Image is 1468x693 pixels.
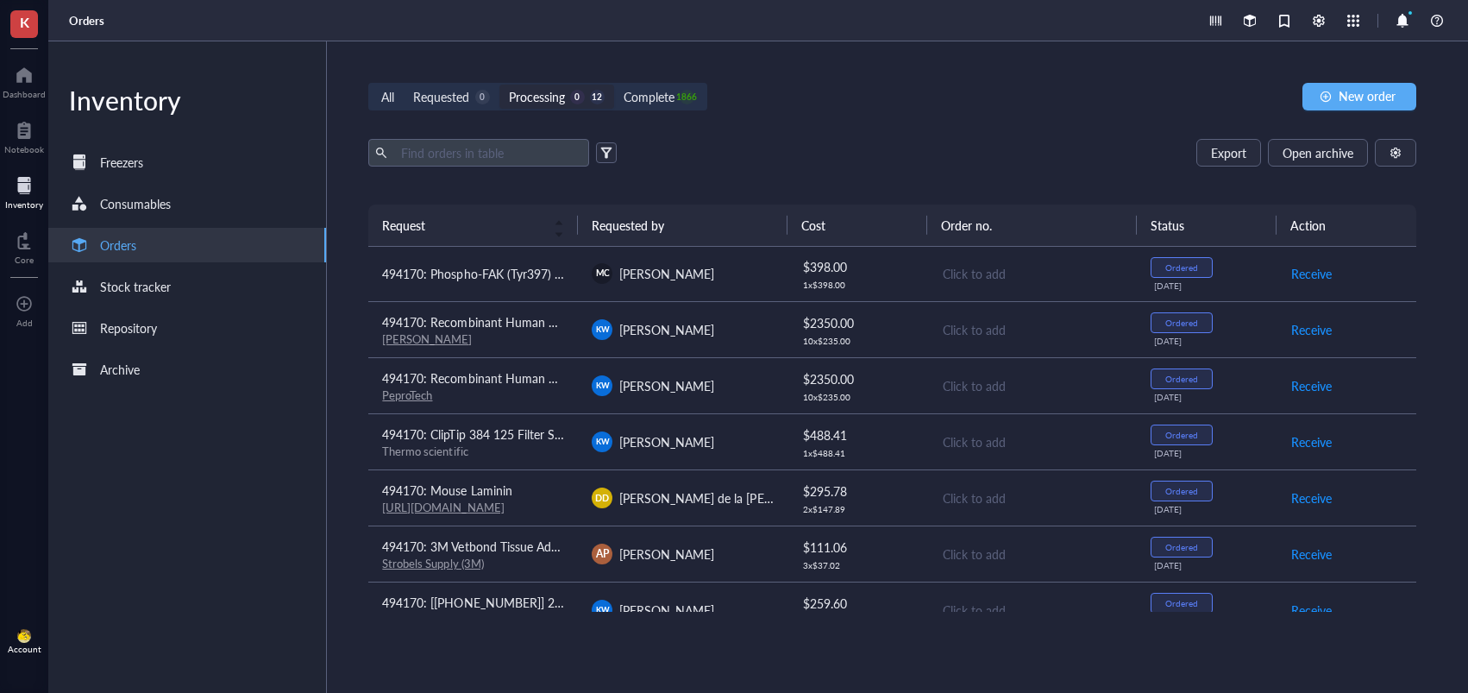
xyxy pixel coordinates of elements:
a: Notebook [4,117,44,154]
a: PeproTech [382,387,432,403]
div: Notebook [4,144,44,154]
button: Export [1196,139,1261,167]
div: Add [16,318,33,328]
span: 494170: ClipTip 384 125 Filter Sterile [382,425,580,443]
div: Click to add [943,545,1123,564]
button: Receive [1290,372,1333,400]
div: 10 x $ 235.00 [803,392,913,402]
span: Receive [1291,545,1332,564]
div: 2 x $ 147.89 [803,504,913,514]
div: 12 [590,90,605,104]
div: Processing [509,87,565,106]
th: Request [368,205,578,246]
a: Repository [48,311,326,345]
div: 3 x $ 37.02 [803,560,913,570]
span: [PERSON_NAME] [619,545,714,563]
div: Click to add [943,264,1123,283]
span: Receive [1291,376,1332,395]
div: 1 x $ 398.00 [803,280,913,290]
div: Complete [624,87,674,106]
div: $ 2350.00 [803,313,913,332]
div: 0 [475,90,490,104]
span: [PERSON_NAME] [619,377,714,394]
div: [DATE] [1154,336,1263,346]
button: Open archive [1268,139,1368,167]
div: Ordered [1165,598,1198,608]
span: 494170: Phospho-FAK (Tyr397) (D20B1) Rabbit mAb (for Dani) [382,265,720,282]
div: Ordered [1165,374,1198,384]
span: 494170: 3M Vetbond Tissue Adhesive, 1469SB, 0.1 oz (3 mL) [382,538,707,555]
div: $ 259.60 [803,594,913,613]
th: Order no. [927,205,1137,246]
a: Strobels Supply (3M) [382,555,483,571]
div: $ 398.00 [803,257,913,276]
div: Orders [100,236,136,255]
button: Receive [1290,428,1333,456]
div: Ordered [1165,318,1198,328]
span: 494170: Mouse Laminin [382,482,511,499]
span: K [20,11,29,33]
span: Open archive [1283,146,1353,160]
div: Archive [100,360,140,379]
input: Find orders in table [394,140,582,166]
div: All [381,87,394,106]
button: Receive [1290,540,1333,568]
th: Requested by [578,205,787,246]
div: 1866 [680,90,694,104]
div: [DATE] [1154,448,1263,458]
th: Action [1277,205,1416,246]
div: 10 x $ 235.00 [803,336,913,346]
span: Receive [1291,488,1332,507]
a: Orders [48,228,326,262]
div: Click to add [943,376,1123,395]
button: Receive [1290,260,1333,287]
span: DD [595,491,609,505]
span: 494170: Recombinant Human PDGF-AA [382,369,599,387]
div: Stock tracker [100,277,171,296]
span: Receive [1291,320,1332,339]
span: [PERSON_NAME] [619,265,714,282]
td: Click to add [927,357,1137,413]
button: Receive [1290,484,1333,512]
span: AP [596,546,609,562]
span: Receive [1291,432,1332,451]
a: Consumables [48,186,326,221]
div: $ 295.78 [803,482,913,501]
div: Requested [413,87,469,106]
button: Receive [1290,596,1333,624]
div: Thermo scientific [382,444,564,459]
td: Click to add [927,413,1137,469]
div: Account [8,644,41,654]
div: Inventory [5,199,43,210]
span: Receive [1291,264,1332,283]
span: [PERSON_NAME] [619,321,714,338]
div: [DATE] [1154,504,1263,514]
div: Freezers [100,153,143,172]
a: Core [15,227,34,265]
div: Click to add [943,601,1123,620]
button: Receive [1290,316,1333,343]
div: [DATE] [1154,280,1263,291]
td: Click to add [927,582,1137,638]
div: Ordered [1165,262,1198,273]
td: Click to add [927,469,1137,526]
td: Click to add [927,247,1137,302]
div: Ordered [1165,486,1198,496]
span: [PERSON_NAME] [619,602,714,619]
div: Core [15,255,34,265]
div: [DATE] [1154,560,1263,570]
th: Status [1137,205,1277,246]
div: Click to add [943,432,1123,451]
div: Inventory [48,83,326,117]
td: Click to add [927,526,1137,582]
a: Stock tracker [48,269,326,304]
div: Ordered [1165,542,1198,552]
div: Consumables [100,194,171,213]
div: [DATE] [1154,392,1263,402]
span: New order [1339,89,1396,103]
div: $ 111.06 [803,538,913,557]
span: [PERSON_NAME] de la [PERSON_NAME] [619,489,841,507]
div: 1 x $ 488.41 [803,448,913,458]
span: 494170: [[PHONE_NUMBER]] 25 mL individually wrapped resevoirs [382,594,743,611]
span: Export [1211,146,1246,160]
